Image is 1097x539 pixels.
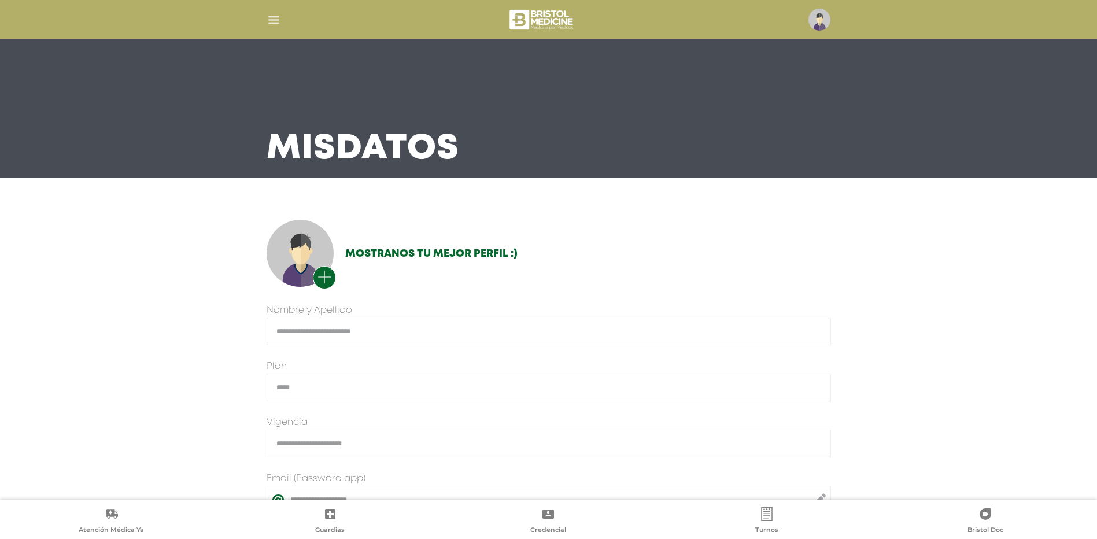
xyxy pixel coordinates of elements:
[2,507,221,537] a: Atención Médica Ya
[530,526,566,536] span: Credencial
[267,416,308,430] label: Vigencia
[315,526,345,536] span: Guardias
[267,134,459,164] h3: Mis Datos
[508,6,577,34] img: bristol-medicine-blanco.png
[345,248,518,261] h2: Mostranos tu mejor perfil :)
[439,507,658,537] a: Credencial
[876,507,1095,537] a: Bristol Doc
[79,526,144,536] span: Atención Médica Ya
[755,526,778,536] span: Turnos
[967,526,1003,536] span: Bristol Doc
[267,472,365,486] label: Email (Password app)
[267,13,281,27] img: Cober_menu-lines-white.svg
[267,304,352,318] label: Nombre y Apellido
[267,360,287,374] label: Plan
[808,9,830,31] img: profile-placeholder.svg
[221,507,439,537] a: Guardias
[658,507,876,537] a: Turnos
